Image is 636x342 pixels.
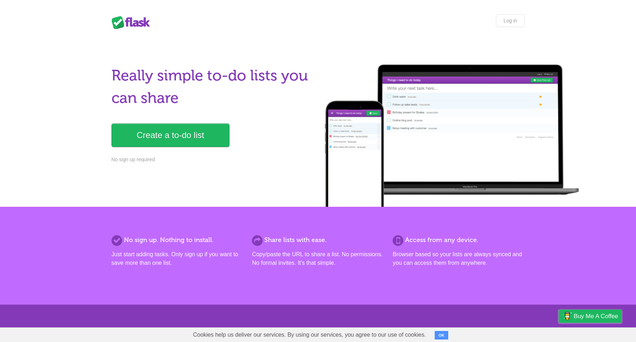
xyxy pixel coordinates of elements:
[393,250,524,267] p: Browser based so your lists are always synced and you can access them from anywhere.
[435,331,449,340] button: OK
[559,310,622,323] a: Buy me a coffee
[393,235,524,245] h2: Access from any device.
[574,310,618,322] span: Buy me a coffee
[496,14,524,27] a: Log in
[562,310,572,322] img: Buy me a coffee
[252,250,384,267] p: Copy/paste the URL to share a list. No permissions. No formal invites. It's that simple.
[112,64,314,109] h1: Really simple to-do lists you can share
[252,235,384,245] h2: Share lists with ease.
[112,235,243,245] h2: No sign up. Nothing to install.
[112,156,314,163] p: No sign up required
[112,16,154,29] div: Flask Lists
[112,250,243,267] p: Just start adding tasks. Only sign up if you want to save more than one list.
[186,328,433,342] span: Cookies help us deliver our services. By using our services, you agree to our use of cookies.
[112,123,229,147] a: Create a to-do list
